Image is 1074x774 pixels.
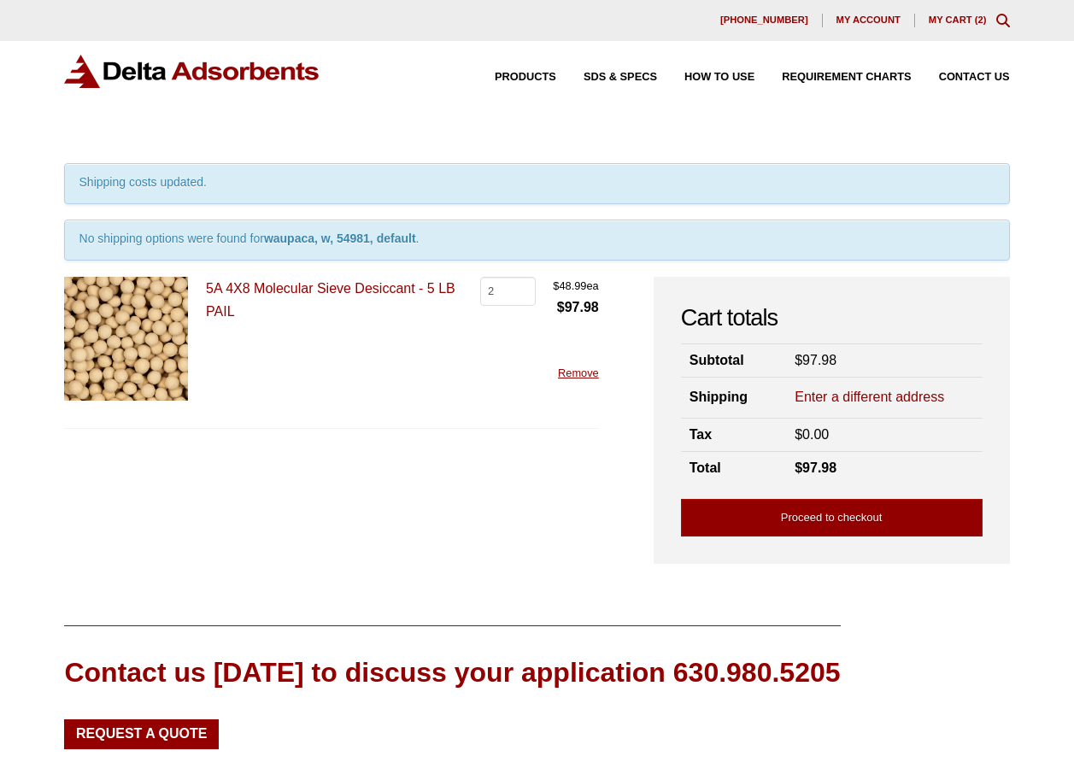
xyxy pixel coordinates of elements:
[836,15,901,25] span: My account
[795,460,802,475] span: $
[556,72,657,83] a: SDS & SPECS
[795,353,836,367] bdi: 97.98
[64,719,219,748] a: Request a Quote
[657,72,754,83] a: How to Use
[681,418,787,451] th: Tax
[681,343,787,377] th: Subtotal
[495,72,556,83] span: Products
[264,232,416,245] strong: waupaca, w, 54981, default
[64,55,320,88] img: Delta Adsorbents
[795,427,802,442] span: $
[782,72,911,83] span: Requirement Charts
[557,300,565,314] span: $
[584,72,657,83] span: SDS & SPECS
[681,378,787,418] th: Shipping
[480,277,536,306] input: Product quantity
[707,14,823,27] a: [PHONE_NUMBER]
[681,304,983,332] h2: Cart totals
[681,452,787,485] th: Total
[64,654,840,692] div: Contact us [DATE] to discuss your application 630.980.5205
[823,14,915,27] a: My account
[684,72,754,83] span: How to Use
[977,15,983,25] span: 2
[64,163,1009,204] div: Shipping costs updated.
[64,277,188,401] img: 5A 4X8 Molecular Sieve Desiccant - 5 LB PAIL
[795,427,829,442] bdi: 0.00
[553,279,586,292] bdi: 48.99
[720,15,808,25] span: [PHONE_NUMBER]
[795,388,944,407] a: Enter a different address
[76,727,208,741] span: Request a Quote
[912,72,1010,83] a: Contact Us
[795,353,802,367] span: $
[754,72,911,83] a: Requirement Charts
[553,279,559,292] span: $
[553,277,598,296] span: ea
[206,281,455,319] a: 5A 4X8 Molecular Sieve Desiccant - 5 LB PAIL
[558,366,599,379] a: Remove this item
[467,72,556,83] a: Products
[929,15,987,25] a: My Cart (2)
[557,300,599,314] bdi: 97.98
[996,14,1010,27] div: Toggle Modal Content
[681,499,983,537] a: Proceed to checkout
[79,230,995,248] p: No shipping options were found for .
[795,460,836,475] bdi: 97.98
[939,72,1010,83] span: Contact Us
